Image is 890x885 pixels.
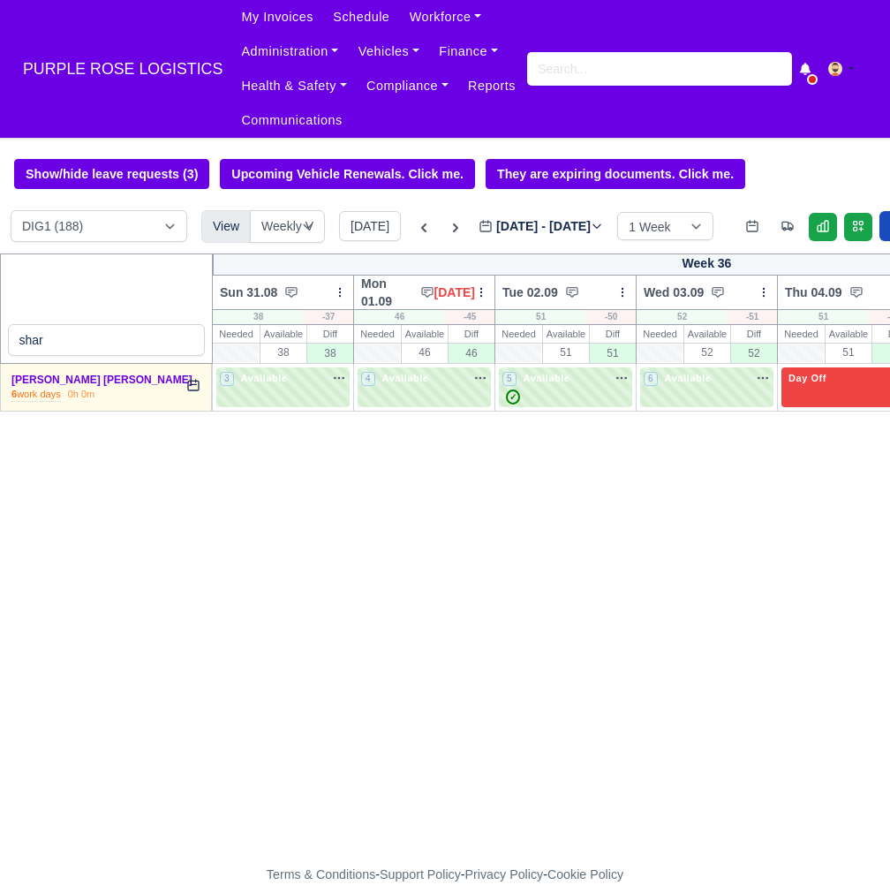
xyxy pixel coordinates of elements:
span: Available [661,372,715,384]
label: [DATE] - [DATE] [479,216,603,237]
div: -51 [728,310,777,324]
span: PURPLE ROSE LOGISTICS [14,51,231,87]
a: Upcoming Vehicle Renewals. Click me. [220,159,475,189]
div: 51 [826,343,871,361]
div: 38 [260,343,306,361]
div: 46 [449,343,494,363]
div: Needed [778,325,825,343]
a: Reports [458,69,525,103]
div: 52 [731,343,777,363]
div: Needed [213,325,260,343]
input: Search contractors... [8,324,206,356]
a: Vehicles [349,34,430,69]
div: Available [543,325,589,343]
div: Diff [590,325,636,343]
div: 52 [637,310,728,324]
div: 51 [778,310,869,324]
strong: 6 [11,389,17,399]
div: 52 [684,343,730,361]
div: 38 [213,310,304,324]
a: Health & Safety [231,69,357,103]
div: -45 [445,310,494,324]
span: Wed 03.09 [644,284,704,301]
span: ✓ [506,390,520,405]
span: 3 [220,372,234,386]
span: Available [238,372,291,384]
div: 51 [495,310,586,324]
a: Compliance [357,69,458,103]
div: Diff [731,325,777,343]
button: [DATE] [339,211,401,241]
iframe: Chat Widget [802,800,890,885]
div: Needed [495,325,542,343]
div: 51 [543,343,589,361]
button: Show/hide leave requests (3) [14,159,209,189]
span: Available [379,372,433,384]
div: work days [11,388,61,402]
a: Privacy Policy [465,867,544,881]
span: [DATE] [434,284,475,301]
div: Diff [307,325,353,343]
span: 5 [502,372,517,386]
div: -50 [586,310,636,324]
div: 46 [402,343,448,361]
span: Day Off [785,372,830,384]
a: [PERSON_NAME] [PERSON_NAME] [11,374,192,386]
div: - - - [21,865,869,885]
span: Available [520,372,574,384]
span: 4 [361,372,375,386]
div: Needed [637,325,683,343]
input: Search... [527,52,792,86]
a: PURPLE ROSE LOGISTICS [14,52,231,87]
a: Finance [429,34,508,69]
a: Administration [231,34,348,69]
div: Available [684,325,730,343]
a: Terms & Conditions [267,867,375,881]
div: 46 [354,310,445,324]
div: 0h 0m [68,388,95,402]
div: Available [260,325,306,343]
span: 6 [644,372,658,386]
div: 38 [307,343,353,363]
span: Sun 31.08 [220,284,277,301]
span: Mon 01.09 [361,275,413,310]
div: Diff [449,325,494,343]
a: They are expiring documents. Click me. [486,159,745,189]
a: Cookie Policy [547,867,623,881]
div: Available [402,325,448,343]
span: Tue 02.09 [502,284,558,301]
div: View [201,210,251,242]
span: Thu 04.09 [785,284,842,301]
div: Needed [354,325,401,343]
div: 51 [590,343,636,363]
div: Available [826,325,871,343]
div: -37 [304,310,353,324]
a: Support Policy [380,867,461,881]
a: Communications [231,103,352,138]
